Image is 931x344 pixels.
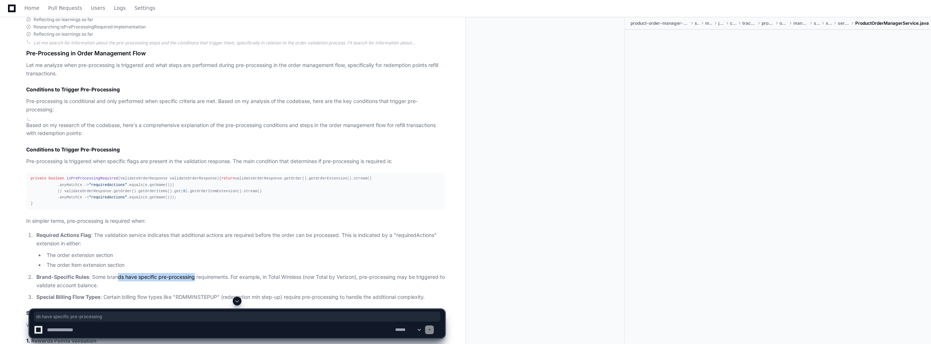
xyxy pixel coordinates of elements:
span: Logs [114,6,126,10]
p: : Some brands have specific pre-processing requirements. For example, in Total Wireless (now Tota... [36,273,445,290]
span: ds have specific pre-processing [36,314,438,320]
p: : Certain billing flow types like "RDMMINSTEPUP" (redemption min step-up) require pre-processing ... [36,293,445,301]
strong: Brand-Specific Rules [36,274,89,280]
span: com [730,20,736,26]
h2: Conditions to Trigger Pre-Processing [26,86,445,93]
span: java [718,20,724,26]
span: return [221,176,235,181]
span: src [695,20,699,26]
span: manager [793,20,808,26]
span: Pull Requests [48,6,82,10]
span: product [762,20,774,26]
p: Based on my research of the codebase, here's a comprehensive explanation of the pre-processing co... [26,121,445,138]
strong: Special Billing Flow Types [36,294,101,300]
p: Let me analyze when pre-processing is triggered and what steps are performed during pre-processin... [26,61,445,78]
span: tracfone [742,20,756,26]
p: Pre-processing is conditional and only performed when specific criteria are met. Based on my anal... [26,97,445,114]
p: In simpler terms, pre-processing is required when: [26,217,445,225]
span: Settings [134,6,155,10]
p: : The validation service indicates that additional actions are required before the order can be p... [36,231,445,248]
span: (ValidateOrderResponse validateOrderResponse) [118,176,219,181]
div: Let me search for information about the pre-processing steps and the conditions that trigger them... [34,40,445,46]
li: The order extension section [44,251,445,260]
span: xapi [826,20,832,26]
li: The order item extension section [44,261,445,269]
span: Researching isPreProcessingRequired implementation [34,24,146,30]
span: Users [91,6,105,10]
span: 0 [183,189,185,193]
h2: Conditions to Trigger Pre-Processing [26,146,445,153]
span: "requiredActions" [89,183,127,187]
span: sms [814,20,820,26]
span: Reflecting on learnings so far [34,17,93,23]
div: { validateOrderResponse.getOrder().getOrderExtension().stream() .anyMatch(e -> .equals(e.getName(... [31,175,440,207]
span: main [705,20,712,26]
span: order [779,20,787,26]
strong: Required Actions Flag [36,232,91,238]
span: private [31,176,46,181]
span: service [838,20,849,26]
span: product-order-manager-sms-xapi [631,20,689,26]
span: isPreProcessingRequired [67,176,118,181]
h1: Pre-Processing in Order Management Flow [26,49,445,58]
span: Reflecting on learnings so far [34,31,93,37]
span: boolean [48,176,64,181]
span: ProductOrderManagerService.java [855,20,929,26]
span: Home [24,6,39,10]
p: Pre-processing is triggered when specific flags are present in the validation response. The main ... [26,157,445,166]
span: "requiredActions" [89,195,127,199]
